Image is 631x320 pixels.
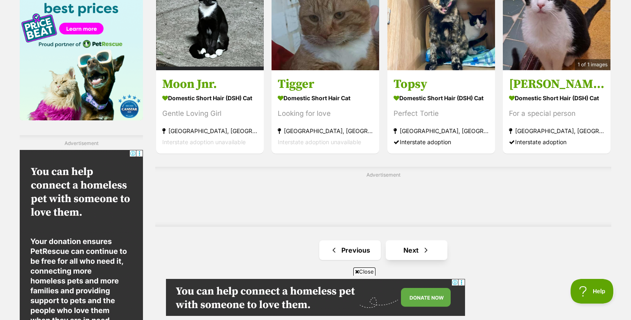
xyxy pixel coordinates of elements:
a: Moon Jnr. Domestic Short Hair (DSH) Cat Gentle Loving Girl [GEOGRAPHIC_DATA], [GEOGRAPHIC_DATA] I... [156,70,264,154]
div: For a special person [509,108,604,119]
div: Advertisement [155,167,611,227]
h3: Tigger [278,76,373,92]
h3: Topsy [394,76,489,92]
div: Interstate adoption [509,136,604,147]
a: Previous page [319,240,381,260]
div: Perfect Tortie [394,108,489,119]
a: [PERSON_NAME] Domestic Short Hair (DSH) Cat For a special person [GEOGRAPHIC_DATA], [GEOGRAPHIC_D... [503,70,610,154]
a: Tigger Domestic Short Hair Cat Looking for love [GEOGRAPHIC_DATA], [GEOGRAPHIC_DATA] Interstate a... [272,70,379,154]
strong: [GEOGRAPHIC_DATA], [GEOGRAPHIC_DATA] [162,125,258,136]
span: Close [353,267,375,276]
iframe: Help Scout Beacon - Open [571,279,615,304]
strong: [GEOGRAPHIC_DATA], [GEOGRAPHIC_DATA] [394,125,489,136]
span: Interstate adoption unavailable [278,138,361,145]
iframe: Advertisement [166,279,465,316]
h3: [PERSON_NAME] [509,76,604,92]
div: Gentle Loving Girl [162,108,258,119]
div: Looking for love [278,108,373,119]
strong: Domestic Short Hair (DSH) Cat [394,92,489,104]
strong: Domestic Short Hair Cat [278,92,373,104]
strong: Domestic Short Hair (DSH) Cat [162,92,258,104]
h3: Moon Jnr. [162,76,258,92]
strong: [GEOGRAPHIC_DATA], [GEOGRAPHIC_DATA] [278,125,373,136]
a: Topsy Domestic Short Hair (DSH) Cat Perfect Tortie [GEOGRAPHIC_DATA], [GEOGRAPHIC_DATA] Interstat... [387,70,495,154]
div: Interstate adoption [394,136,489,147]
span: Interstate adoption unavailable [162,138,246,145]
strong: [GEOGRAPHIC_DATA], [GEOGRAPHIC_DATA] [509,125,604,136]
iframe: Advertisement [234,182,533,219]
nav: Pagination [155,240,611,260]
strong: Domestic Short Hair (DSH) Cat [509,92,604,104]
a: Next page [386,240,447,260]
